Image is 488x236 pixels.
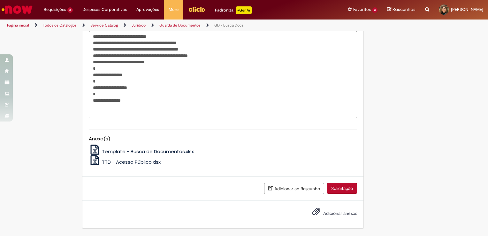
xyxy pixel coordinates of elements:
span: 3 [67,7,73,13]
span: Aprovações [136,6,159,13]
span: Rascunhos [393,6,416,12]
button: Adicionar ao Rascunho [264,183,324,194]
a: Jurídico [132,23,146,28]
img: ServiceNow [1,3,34,16]
a: Rascunhos [387,7,416,13]
span: Favoritos [353,6,371,13]
span: More [169,6,179,13]
button: Adicionar anexos [310,206,322,220]
textarea: Descrição [89,31,357,119]
span: Requisições [44,6,66,13]
h5: Anexo(s) [89,136,357,142]
ul: Trilhas de página [5,20,321,31]
span: 3 [372,7,377,13]
span: Template - Busca de Documentos.xlsx [102,148,194,155]
a: GD - Busca Docs [214,23,244,28]
span: [PERSON_NAME] [451,7,483,12]
a: TTD - Acesso Público.xlsx [89,159,161,165]
a: Guarda de Documentos [159,23,201,28]
a: Página inicial [7,23,29,28]
a: Service Catalog [90,23,118,28]
span: Despesas Corporativas [82,6,127,13]
div: Padroniza [215,6,252,14]
span: TTD - Acesso Público.xlsx [102,159,161,165]
button: Solicitação [327,183,357,194]
a: Template - Busca de Documentos.xlsx [89,148,194,155]
span: Adicionar anexos [323,210,357,216]
img: click_logo_yellow_360x200.png [188,4,205,14]
a: Todos os Catálogos [43,23,77,28]
p: +GenAi [236,6,252,14]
